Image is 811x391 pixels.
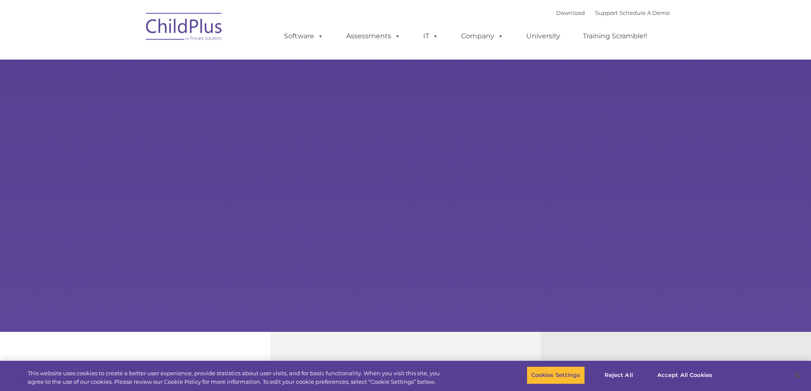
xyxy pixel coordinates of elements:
a: Schedule A Demo [619,9,670,16]
a: Assessments [338,28,409,45]
button: Close [788,366,807,385]
img: ChildPlus by Procare Solutions [142,7,227,49]
button: Reject All [592,366,645,384]
a: IT [415,28,447,45]
a: Support [595,9,618,16]
a: Company [453,28,512,45]
a: University [518,28,569,45]
a: Download [556,9,585,16]
a: Software [275,28,332,45]
font: | [556,9,670,16]
a: Training Scramble!! [574,28,656,45]
button: Accept All Cookies [653,366,717,384]
button: Cookies Settings [527,366,585,384]
div: This website uses cookies to create a better user experience, provide statistics about user visit... [28,369,446,386]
